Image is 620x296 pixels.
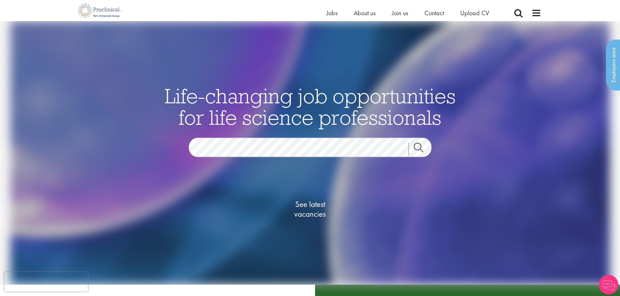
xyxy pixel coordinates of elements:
iframe: reCAPTCHA [5,272,88,291]
img: Chatbot [599,275,618,294]
a: Join us [392,9,408,17]
a: See latestvacancies [278,174,343,245]
a: About us [354,9,376,17]
a: Contact [424,9,444,17]
a: Job search submit button [408,143,436,156]
a: Jobs [326,9,338,17]
a: Upload CV [460,9,489,17]
span: See latest vacancies [278,199,343,219]
img: candidate home [10,21,610,285]
span: Life-changing job opportunities for life science professionals [165,83,456,130]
